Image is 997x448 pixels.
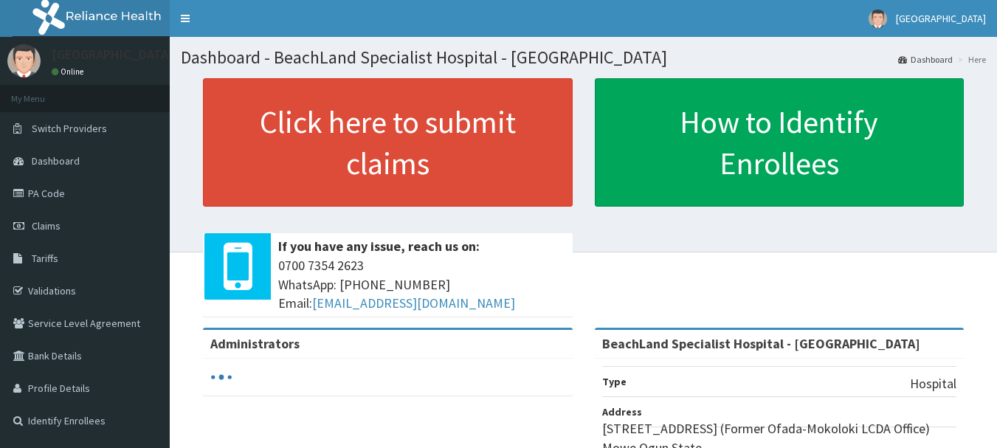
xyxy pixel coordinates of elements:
[32,154,80,168] span: Dashboard
[7,44,41,77] img: User Image
[896,12,986,25] span: [GEOGRAPHIC_DATA]
[602,375,627,388] b: Type
[32,219,61,232] span: Claims
[910,374,956,393] p: Hospital
[278,238,480,255] b: If you have any issue, reach us on:
[32,252,58,265] span: Tariffs
[203,78,573,207] a: Click here to submit claims
[210,335,300,352] b: Administrators
[181,48,986,67] h1: Dashboard - BeachLand Specialist Hospital - [GEOGRAPHIC_DATA]
[52,66,87,77] a: Online
[210,366,232,388] svg: audio-loading
[869,10,887,28] img: User Image
[954,53,986,66] li: Here
[278,256,565,313] span: 0700 7354 2623 WhatsApp: [PHONE_NUMBER] Email:
[602,405,642,418] b: Address
[595,78,965,207] a: How to Identify Enrollees
[32,122,107,135] span: Switch Providers
[898,53,953,66] a: Dashboard
[52,48,173,61] p: [GEOGRAPHIC_DATA]
[312,294,515,311] a: [EMAIL_ADDRESS][DOMAIN_NAME]
[602,335,920,352] strong: BeachLand Specialist Hospital - [GEOGRAPHIC_DATA]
